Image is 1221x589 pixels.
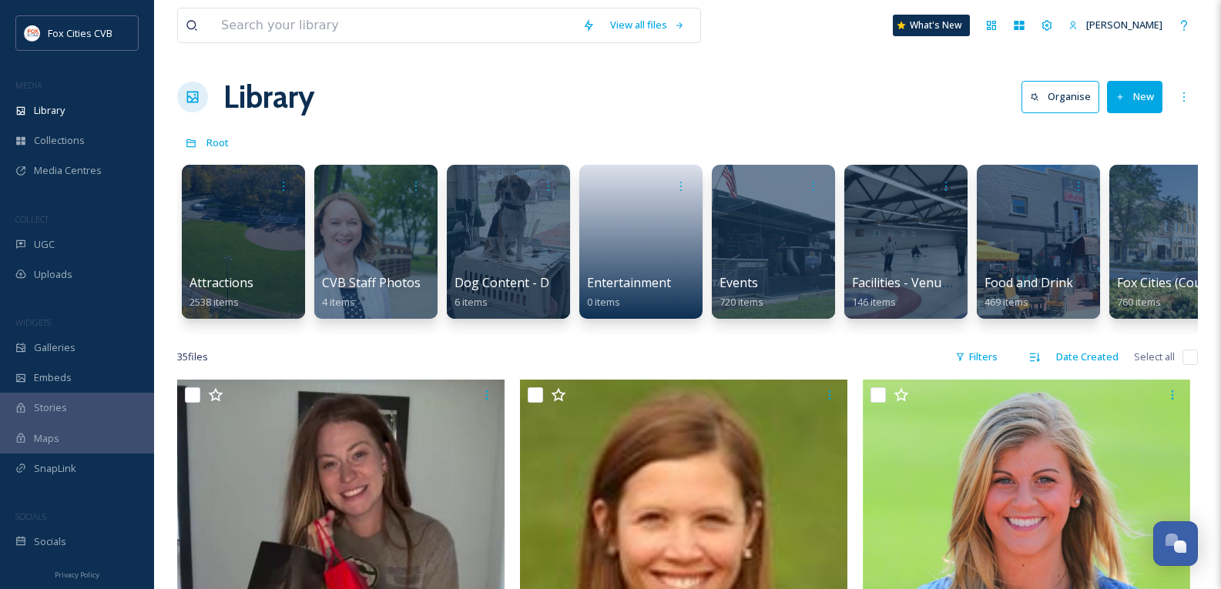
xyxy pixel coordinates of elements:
[177,350,208,364] span: 35 file s
[322,274,421,291] span: CVB Staff Photos
[34,340,75,355] span: Galleries
[34,163,102,178] span: Media Centres
[34,103,65,118] span: Library
[852,295,896,309] span: 146 items
[455,274,613,291] span: Dog Content - Dog Friendly
[1107,81,1162,112] button: New
[34,133,85,148] span: Collections
[720,295,763,309] span: 720 items
[587,276,671,309] a: Entertainment0 items
[34,370,72,385] span: Embeds
[985,274,1073,291] span: Food and Drink
[455,295,488,309] span: 6 items
[34,237,55,252] span: UGC
[15,79,42,91] span: MEDIA
[893,15,970,36] a: What's New
[34,267,72,282] span: Uploads
[587,295,620,309] span: 0 items
[190,276,253,309] a: Attractions2538 items
[852,274,1057,291] span: Facilities - Venues - Meeting Spaces
[1061,10,1170,40] a: [PERSON_NAME]
[322,276,421,309] a: CVB Staff Photos4 items
[1117,295,1161,309] span: 760 items
[602,10,693,40] a: View all files
[1086,18,1162,32] span: [PERSON_NAME]
[15,213,49,225] span: COLLECT
[55,570,99,580] span: Privacy Policy
[25,25,40,41] img: images.png
[223,74,314,120] a: Library
[852,276,1057,309] a: Facilities - Venues - Meeting Spaces146 items
[1048,342,1126,372] div: Date Created
[15,316,51,328] span: WIDGETS
[985,295,1028,309] span: 469 items
[948,342,1005,372] div: Filters
[190,274,253,291] span: Attractions
[455,276,613,309] a: Dog Content - Dog Friendly6 items
[1021,81,1107,112] a: Organise
[587,274,671,291] span: Entertainment
[1153,521,1198,566] button: Open Chat
[985,276,1073,309] a: Food and Drink469 items
[15,510,46,522] span: SOCIALS
[34,461,76,476] span: SnapLink
[213,8,575,42] input: Search your library
[48,26,112,40] span: Fox Cities CVB
[34,534,66,549] span: Socials
[190,295,239,309] span: 2538 items
[720,274,758,291] span: Events
[322,295,355,309] span: 4 items
[206,136,229,149] span: Root
[34,400,67,415] span: Stories
[55,564,99,583] a: Privacy Policy
[720,276,763,309] a: Events720 items
[206,133,229,152] a: Root
[1021,81,1099,112] button: Organise
[34,431,59,446] span: Maps
[1134,350,1175,364] span: Select all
